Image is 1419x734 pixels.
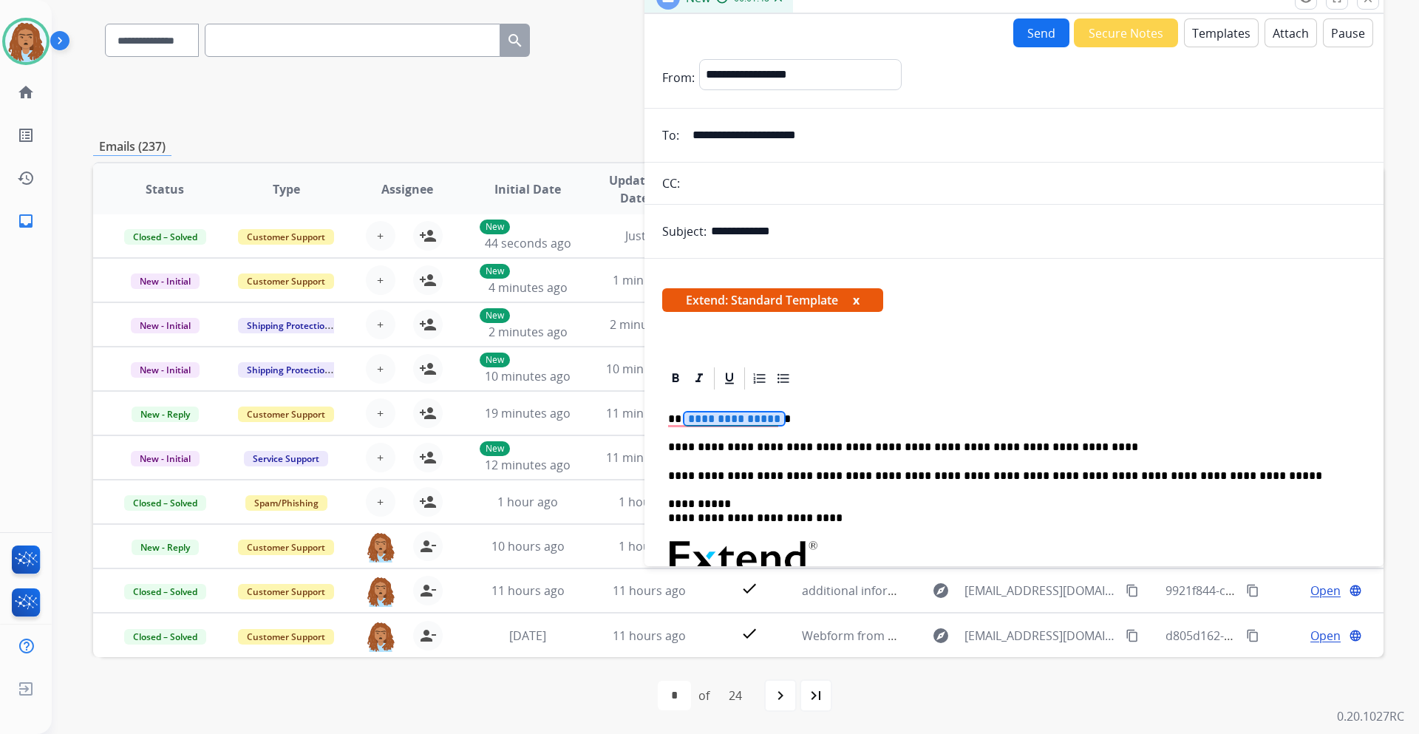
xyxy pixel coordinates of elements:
span: [DATE] [509,628,546,644]
span: Open [1310,582,1341,599]
button: Attach [1265,18,1317,47]
span: 2 minutes ago [610,316,689,333]
div: Bold [664,367,687,390]
mat-icon: language [1349,629,1362,642]
mat-icon: person_remove [419,582,437,599]
span: Just now [625,228,673,244]
mat-icon: explore [932,582,950,599]
span: Closed – Solved [124,229,206,245]
span: 11 hours ago [613,628,686,644]
button: + [366,221,395,251]
mat-icon: content_copy [1246,584,1259,597]
span: New - Reply [132,540,199,555]
p: To: [662,126,679,144]
p: From: [662,69,695,86]
span: d805d162-091a-46b8-94a0-11f1254777e4 [1166,628,1392,644]
span: Shipping Protection [238,318,339,333]
div: Italic [688,367,710,390]
span: Webform from [EMAIL_ADDRESS][DOMAIN_NAME] on [DATE] [802,628,1137,644]
button: Secure Notes [1074,18,1178,47]
mat-icon: history [17,169,35,187]
span: 11 hours ago [613,582,686,599]
span: New - Initial [131,451,200,466]
button: x [853,291,860,309]
span: Initial Date [494,180,561,198]
span: Customer Support [238,629,334,645]
mat-icon: inbox [17,212,35,230]
mat-icon: explore [932,627,950,645]
span: New - Initial [131,362,200,378]
p: New [480,264,510,279]
span: Customer Support [238,229,334,245]
mat-icon: person_add [419,360,437,378]
span: Customer Support [238,584,334,599]
button: + [366,265,395,295]
mat-icon: content_copy [1126,629,1139,642]
p: CC: [662,174,680,192]
div: Ordered List [749,367,771,390]
span: 4 minutes ago [489,279,568,296]
p: New [480,308,510,323]
span: 12 minutes ago [485,457,571,473]
span: Customer Support [238,273,334,289]
mat-icon: person_add [419,404,437,422]
span: Spam/Phishing [245,495,327,511]
span: 2 minutes ago [489,324,568,340]
span: Closed – Solved [124,629,206,645]
mat-icon: language [1349,584,1362,597]
p: New [480,441,510,456]
span: 44 seconds ago [485,235,571,251]
span: Updated Date [601,171,668,207]
span: Open [1310,627,1341,645]
span: 10 minutes ago [606,361,692,377]
span: Shipping Protection [238,362,339,378]
img: agent-avatar [366,531,395,563]
mat-icon: person_add [419,316,437,333]
span: New - Initial [131,318,200,333]
span: + [377,360,384,378]
span: 1 hour ago [497,494,558,510]
mat-icon: check [741,625,758,642]
mat-icon: person_add [419,493,437,511]
mat-icon: home [17,84,35,101]
mat-icon: navigate_next [772,687,789,704]
span: 9921f844-c071-43a5-8117-b10d6675c2bd [1166,582,1392,599]
span: Service Support [244,451,328,466]
span: 1 hour ago [619,538,679,554]
span: 1 minute ago [613,272,686,288]
span: 1 hour ago [619,494,679,510]
button: + [366,310,395,339]
span: 11 minutes ago [606,405,692,421]
span: Closed – Solved [124,495,206,511]
button: + [366,354,395,384]
span: Assignee [381,180,433,198]
div: Bullet List [772,367,794,390]
button: Pause [1323,18,1373,47]
p: New [480,353,510,367]
span: Extend: Standard Template [662,288,883,312]
span: Status [146,180,184,198]
span: + [377,404,384,422]
span: Closed – Solved [124,584,206,599]
button: Send [1013,18,1069,47]
span: Customer Support [238,540,334,555]
div: of [698,687,709,704]
div: 24 [717,681,754,710]
p: Emails (237) [93,137,171,156]
mat-icon: list_alt [17,126,35,144]
mat-icon: search [506,32,524,50]
span: [EMAIL_ADDRESS][DOMAIN_NAME] [964,627,1117,645]
img: agent-avatar [366,576,395,607]
span: 10 minutes ago [485,368,571,384]
img: agent-avatar [366,621,395,652]
span: + [377,493,384,511]
mat-icon: person_remove [419,537,437,555]
mat-icon: person_add [419,227,437,245]
span: + [377,449,384,466]
p: Subject: [662,222,707,240]
span: [EMAIL_ADDRESS][DOMAIN_NAME] [964,582,1117,599]
button: + [366,487,395,517]
mat-icon: content_copy [1126,584,1139,597]
span: + [377,227,384,245]
button: Templates [1184,18,1259,47]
